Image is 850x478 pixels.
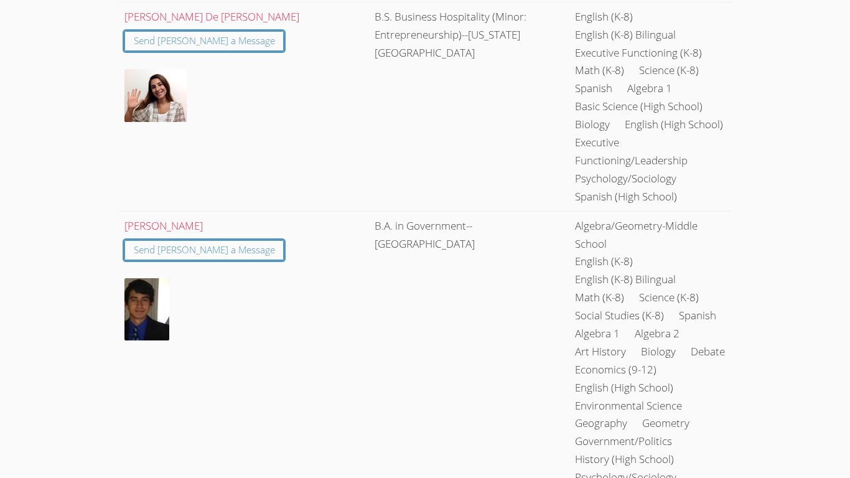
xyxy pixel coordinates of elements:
[625,116,723,134] li: English (High School)
[575,188,677,206] li: Spanish (High School)
[575,116,610,134] li: Biology
[575,325,620,343] li: Algebra 1
[124,69,187,122] img: avatar.png
[575,26,676,44] li: English (K-8) Bilingual
[124,218,203,233] a: [PERSON_NAME]
[575,343,626,361] li: Art History
[641,343,676,361] li: Biology
[575,397,682,415] li: Environmental Science
[124,278,169,340] img: Pic_Airtutors.jpg
[575,271,676,289] li: English (K-8) Bilingual
[575,307,664,325] li: Social Studies (K-8)
[575,415,627,433] li: Geography
[575,433,672,451] li: Government/Politics
[627,80,672,98] li: Algebra 1
[575,253,633,271] li: English (K-8)
[575,44,702,62] li: Executive Functioning (K-8)
[575,134,726,170] li: Executive Functioning/Leadership
[575,80,612,98] li: Spanish
[575,361,656,379] li: Economics (9-12)
[575,379,673,397] li: English (High School)
[635,325,680,343] li: Algebra 2
[369,2,569,211] td: B.S. Business Hospitality (Minor: Entrepreneurship)--[US_STATE][GEOGRAPHIC_DATA]
[124,31,284,52] a: Send [PERSON_NAME] a Message
[691,343,725,361] li: Debate
[575,451,674,469] li: History (High School)
[124,9,299,24] a: [PERSON_NAME] De [PERSON_NAME]
[575,217,726,253] li: Algebra/Geometry-Middle School
[575,8,633,26] li: English (K-8)
[575,170,676,188] li: Psychology/Sociology
[575,289,624,307] li: Math (K-8)
[124,240,284,261] a: Send [PERSON_NAME] a Message
[575,62,624,80] li: Math (K-8)
[679,307,716,325] li: Spanish
[639,289,699,307] li: Science (K-8)
[639,62,699,80] li: Science (K-8)
[575,98,703,116] li: Basic Science (High School)
[642,415,689,433] li: Geometry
